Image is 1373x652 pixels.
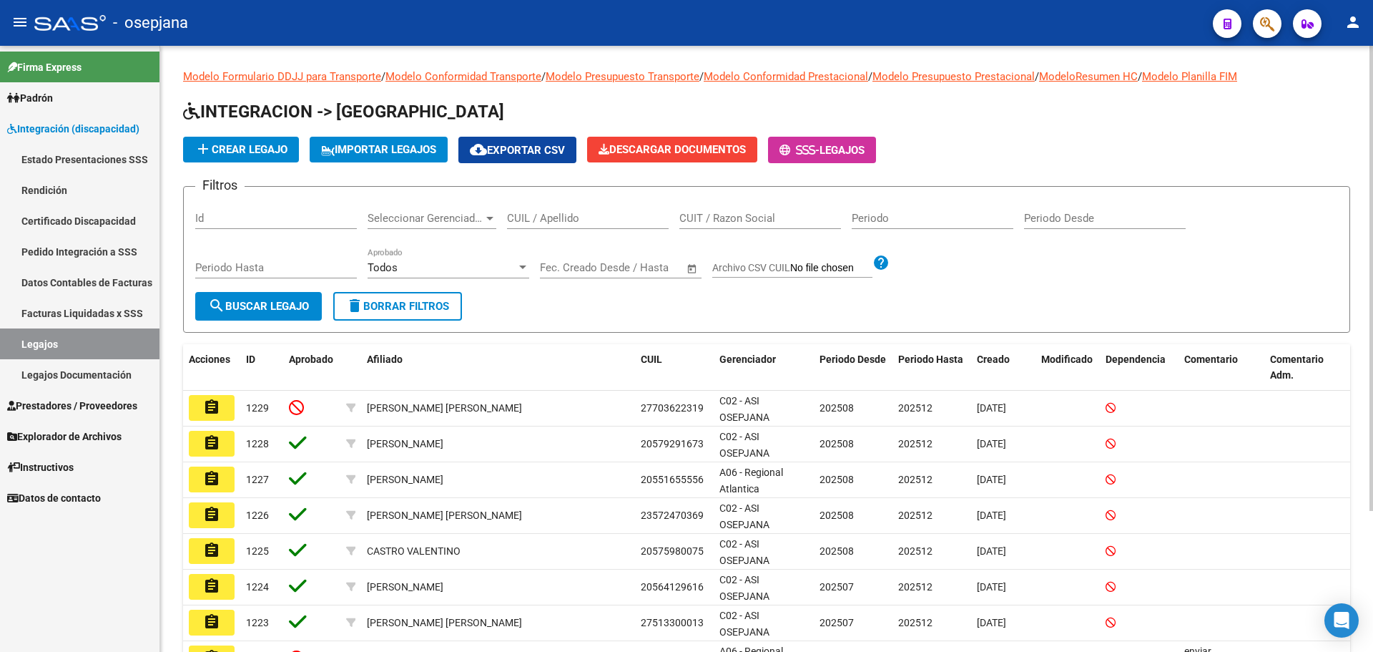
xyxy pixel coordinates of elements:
span: 202507 [820,581,854,593]
div: [PERSON_NAME] [PERSON_NAME] [367,400,522,417]
span: 20551655556 [641,474,704,485]
span: Prestadores / Proveedores [7,398,137,414]
span: C02 - ASI OSEPJANA [719,431,769,459]
span: 202508 [820,402,854,414]
div: [PERSON_NAME] [367,472,443,488]
span: 20579291673 [641,438,704,449]
span: Buscar Legajo [208,300,309,313]
span: Firma Express [7,59,82,75]
mat-icon: cloud_download [470,141,487,158]
span: 20564129616 [641,581,704,593]
mat-icon: assignment [203,434,220,452]
span: CUIL [641,354,662,365]
span: ID [246,354,255,365]
span: 202512 [898,617,932,628]
datatable-header-cell: ID [240,344,283,391]
span: 1228 [246,438,269,449]
input: Archivo CSV CUIL [790,262,872,275]
span: 202508 [820,510,854,521]
h3: Filtros [195,175,245,195]
mat-icon: assignment [203,399,220,416]
span: Todos [368,261,398,274]
button: Open calendar [684,261,701,277]
span: - osepjana [113,7,188,39]
datatable-header-cell: Afiliado [361,344,635,391]
datatable-header-cell: Acciones [183,344,240,391]
span: 1223 [246,617,269,628]
span: Modificado [1041,354,1093,365]
button: Borrar Filtros [333,292,462,321]
span: IMPORTAR LEGAJOS [321,143,436,156]
span: [DATE] [977,474,1006,485]
span: Gerenciador [719,354,776,365]
span: Borrar Filtros [346,300,449,313]
button: Descargar Documentos [587,137,757,162]
mat-icon: assignment [203,506,220,523]
span: 202508 [820,474,854,485]
mat-icon: person [1344,14,1362,31]
span: 1227 [246,474,269,485]
span: Exportar CSV [470,144,565,157]
input: End date [599,261,669,274]
span: 202508 [820,438,854,449]
datatable-header-cell: Periodo Desde [814,344,892,391]
span: Integración (discapacidad) [7,121,139,137]
mat-icon: menu [11,14,29,31]
span: Instructivos [7,459,74,475]
span: 202512 [898,402,932,414]
span: 1224 [246,581,269,593]
div: [PERSON_NAME] [PERSON_NAME] [367,615,522,631]
a: ModeloResumen HC [1039,70,1138,83]
span: 1225 [246,545,269,557]
span: [DATE] [977,545,1006,557]
span: 27703622319 [641,402,704,414]
mat-icon: assignment [203,578,220,595]
datatable-header-cell: Gerenciador [714,344,814,391]
span: - [779,144,820,157]
span: 202512 [898,545,932,557]
a: Modelo Planilla FIM [1142,70,1237,83]
span: 202512 [898,474,932,485]
mat-icon: add [195,140,212,157]
mat-icon: search [208,297,225,314]
span: C02 - ASI OSEPJANA [719,395,769,423]
span: Descargar Documentos [599,143,746,156]
datatable-header-cell: Creado [971,344,1035,391]
span: 202512 [898,581,932,593]
span: 202512 [898,438,932,449]
span: [DATE] [977,617,1006,628]
button: Buscar Legajo [195,292,322,321]
datatable-header-cell: Modificado [1035,344,1100,391]
span: Padrón [7,90,53,106]
span: Legajos [820,144,865,157]
a: Modelo Presupuesto Transporte [546,70,699,83]
span: C02 - ASI OSEPJANA [719,574,769,602]
a: Modelo Presupuesto Prestacional [872,70,1035,83]
a: Modelo Formulario DDJJ para Transporte [183,70,381,83]
span: Dependencia [1106,354,1166,365]
a: Modelo Conformidad Transporte [385,70,541,83]
button: Exportar CSV [458,137,576,163]
div: [PERSON_NAME] [367,579,443,595]
button: -Legajos [768,137,876,163]
span: Acciones [189,354,230,365]
button: IMPORTAR LEGAJOS [310,137,448,162]
span: Datos de contacto [7,490,101,506]
span: Crear Legajo [195,143,287,156]
input: Start date [540,261,586,274]
div: [PERSON_NAME] [367,436,443,452]
span: Explorador de Archivos [7,429,122,444]
span: 23572470369 [641,510,704,521]
span: C02 - ASI OSEPJANA [719,538,769,566]
span: Afiliado [367,354,403,365]
datatable-header-cell: Aprobado [283,344,340,391]
span: A06 - Regional Atlantica [719,467,783,495]
span: Periodo Desde [820,354,886,365]
span: [DATE] [977,438,1006,449]
span: Comentario Adm. [1270,354,1324,381]
a: Modelo Conformidad Prestacional [704,70,868,83]
span: C02 - ASI OSEPJANA [719,502,769,530]
span: Archivo CSV CUIL [712,262,790,273]
datatable-header-cell: CUIL [635,344,714,391]
button: Crear Legajo [183,137,299,162]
